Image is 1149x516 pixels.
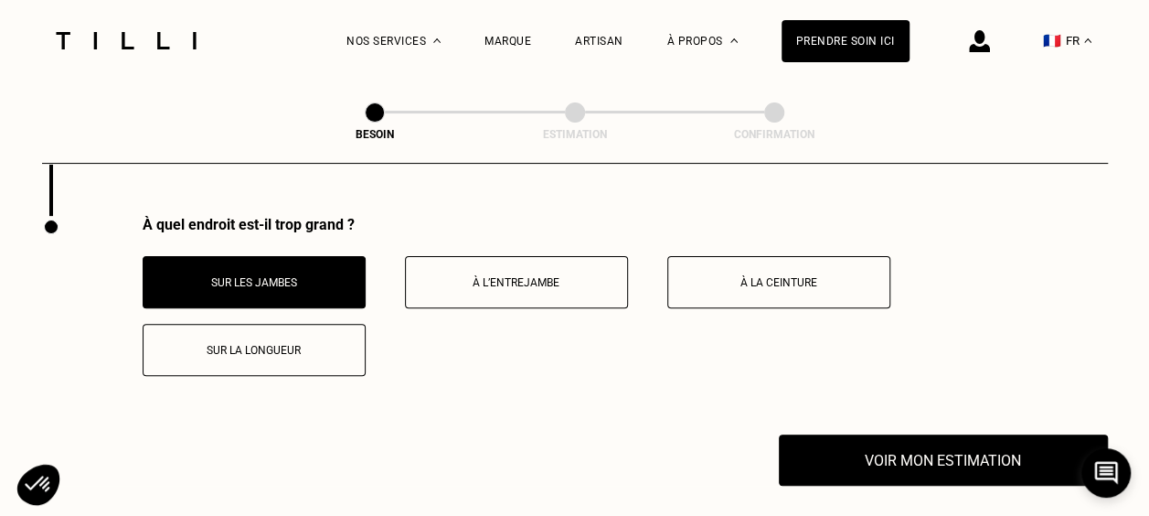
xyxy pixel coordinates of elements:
[484,128,666,141] div: Estimation
[484,35,531,48] a: Marque
[433,38,441,43] img: Menu déroulant
[667,256,890,308] button: À la ceinture
[143,216,1108,233] div: À quel endroit est-il trop grand ?
[683,128,866,141] div: Confirmation
[677,276,880,289] p: À la ceinture
[143,256,366,308] button: Sur les jambes
[1084,38,1091,43] img: menu déroulant
[1043,32,1061,49] span: 🇫🇷
[143,324,366,376] button: Sur la longueur
[283,128,466,141] div: Besoin
[575,35,623,48] a: Artisan
[153,344,356,357] p: Sur la longueur
[969,30,990,52] img: icône connexion
[405,256,628,308] button: À l’entrejambe
[782,20,910,62] a: Prendre soin ici
[153,276,356,289] p: Sur les jambes
[779,435,1108,486] button: Voir mon estimation
[730,38,738,43] img: Menu déroulant à propos
[49,32,203,49] img: Logo du service de couturière Tilli
[415,276,618,289] p: À l’entrejambe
